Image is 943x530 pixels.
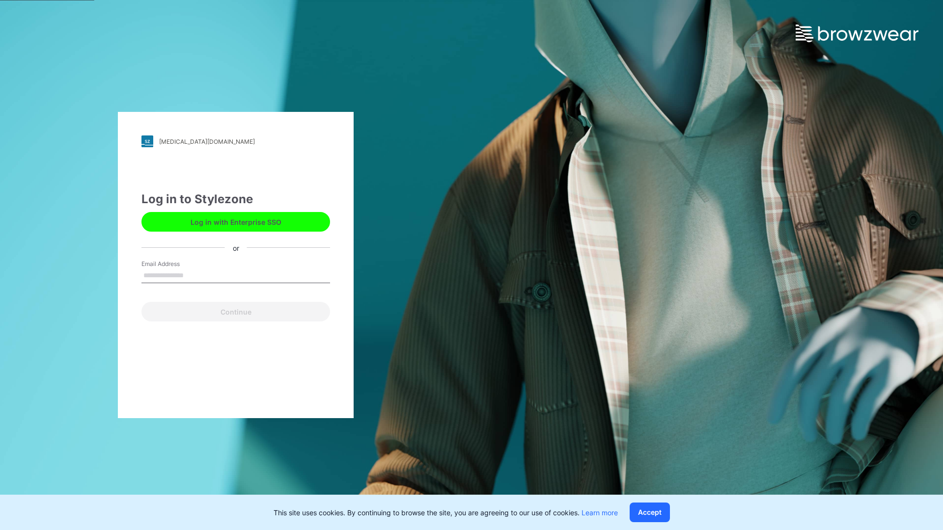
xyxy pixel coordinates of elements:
[141,190,330,208] div: Log in to Stylezone
[141,135,153,147] img: stylezone-logo.562084cfcfab977791bfbf7441f1a819.svg
[274,507,618,518] p: This site uses cookies. By continuing to browse the site, you are agreeing to our use of cookies.
[141,260,210,268] label: Email Address
[630,503,670,522] button: Accept
[796,25,918,42] img: browzwear-logo.e42bd6dac1945053ebaf764b6aa21510.svg
[225,242,247,253] div: or
[141,212,330,232] button: Log in with Enterprise SSO
[141,135,330,147] a: [MEDICAL_DATA][DOMAIN_NAME]
[159,138,255,145] div: [MEDICAL_DATA][DOMAIN_NAME]
[582,508,618,517] a: Learn more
